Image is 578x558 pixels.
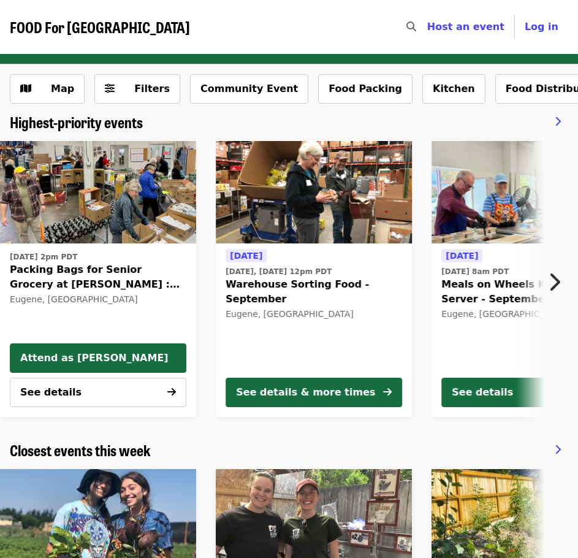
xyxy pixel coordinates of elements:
[10,248,186,307] a: See details for "Packing Bags for Senior Grocery at Bailey Hill : October"
[422,74,485,104] button: Kitchen
[318,74,413,104] button: Food Packing
[216,141,412,244] img: Warehouse Sorting Food - September organized by FOOD For Lane County
[446,251,478,261] span: [DATE]
[515,15,568,39] button: Log in
[406,21,416,32] i: search icon
[20,386,82,398] span: See details
[226,277,402,307] span: Warehouse Sorting Food - September
[226,378,402,407] button: See details & more times
[427,21,504,32] a: Host an event
[20,351,176,365] span: Attend as [PERSON_NAME]
[10,18,190,36] a: FOOD For [GEOGRAPHIC_DATA]
[10,74,85,104] button: Show map view
[441,266,509,277] time: [DATE] 8am PDT
[226,266,332,277] time: [DATE], [DATE] 12pm PDT
[226,309,402,319] div: Eugene, [GEOGRAPHIC_DATA]
[538,265,578,299] button: Next item
[525,21,558,32] span: Log in
[216,141,412,417] a: See details for "Warehouse Sorting Food - September"
[10,439,151,461] span: Closest events this week
[548,270,560,294] i: chevron-right icon
[10,343,186,373] button: Attend as [PERSON_NAME]
[555,444,561,456] i: chevron-right icon
[10,251,77,262] time: [DATE] 2pm PDT
[51,83,74,94] span: Map
[10,378,186,407] button: See details
[10,294,186,305] div: Eugene, [GEOGRAPHIC_DATA]
[452,385,513,400] div: See details
[424,12,433,42] input: Search
[10,262,186,292] span: Packing Bags for Senior Grocery at [PERSON_NAME] : October
[134,83,170,94] span: Filters
[555,116,561,128] i: chevron-right icon
[10,16,190,37] span: FOOD For [GEOGRAPHIC_DATA]
[94,74,180,104] button: Filters (0 selected)
[10,111,143,132] span: Highest-priority events
[10,441,151,459] a: Closest events this week
[190,74,308,104] button: Community Event
[230,251,262,261] span: [DATE]
[20,83,31,94] i: map icon
[10,113,143,131] a: Highest-priority events
[105,83,115,94] i: sliders-h icon
[236,385,375,400] div: See details & more times
[383,386,392,398] i: arrow-right icon
[167,386,176,398] i: arrow-right icon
